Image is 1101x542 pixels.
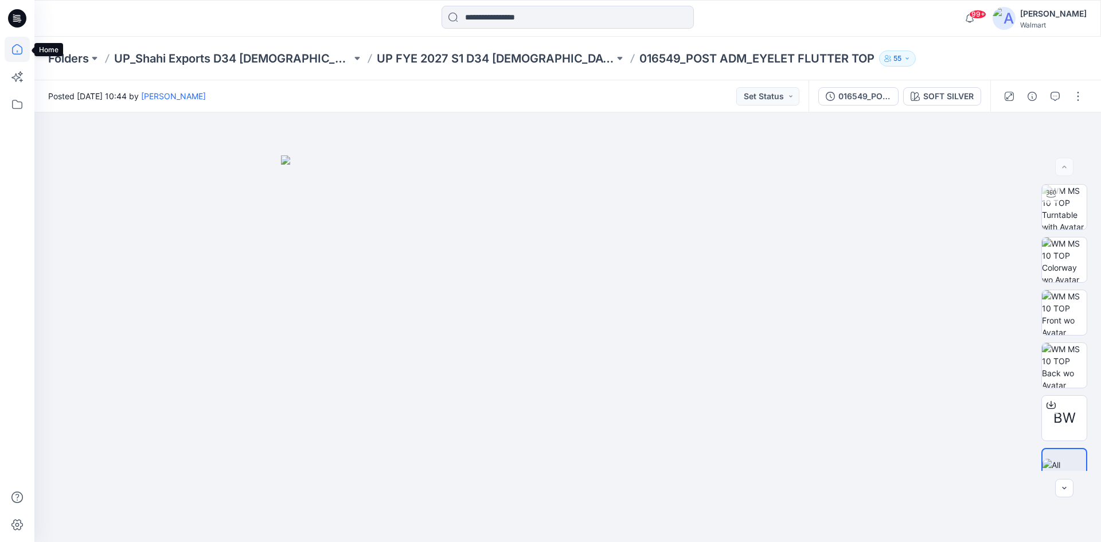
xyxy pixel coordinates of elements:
[923,90,974,103] div: SOFT SILVER
[838,90,891,103] div: 016549_POST ADM_EYELET FLUTTER TOP
[48,50,89,67] a: Folders
[1020,21,1087,29] div: Walmart
[48,90,206,102] span: Posted [DATE] 10:44 by
[1042,290,1087,335] img: WM MS 10 TOP Front wo Avatar
[1042,185,1087,229] img: WM MS 10 TOP Turntable with Avatar
[1042,343,1087,388] img: WM MS 10 TOP Back wo Avatar
[1042,237,1087,282] img: WM MS 10 TOP Colorway wo Avatar
[114,50,352,67] a: UP_Shahi Exports D34 [DEMOGRAPHIC_DATA] Tops
[818,87,899,106] button: 016549_POST ADM_EYELET FLUTTER TOP
[879,50,916,67] button: 55
[639,50,874,67] p: 016549_POST ADM_EYELET FLUTTER TOP
[1023,87,1041,106] button: Details
[969,10,986,19] span: 99+
[377,50,614,67] a: UP FYE 2027 S1 D34 [DEMOGRAPHIC_DATA] Woven Tops
[903,87,981,106] button: SOFT SILVER
[1020,7,1087,21] div: [PERSON_NAME]
[893,52,901,65] p: 55
[141,91,206,101] a: [PERSON_NAME]
[1043,459,1086,483] img: All colorways
[993,7,1016,30] img: avatar
[1053,408,1076,428] span: BW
